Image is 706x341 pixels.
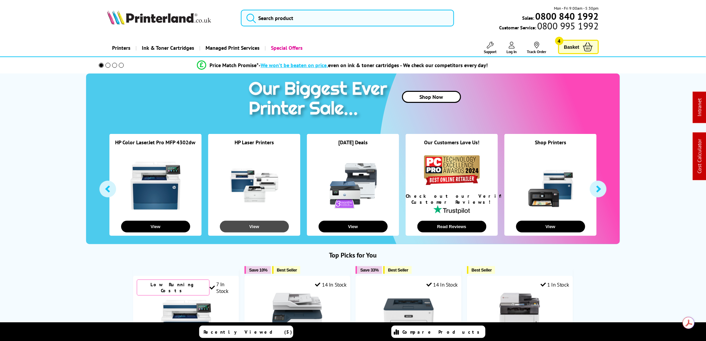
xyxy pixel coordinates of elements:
button: Save 10% [245,266,271,274]
div: Our Customers Love Us! [406,139,498,154]
div: Low Running Costs [137,280,210,296]
div: Shop Printers [504,139,597,154]
button: Save 33% [356,266,382,274]
span: Best Seller [277,268,297,273]
a: Intranet [696,99,703,117]
span: Save 10% [249,268,268,273]
a: Log In [507,42,517,54]
a: 0800 840 1992 [535,13,599,19]
span: Save 33% [360,268,379,273]
button: View [121,221,190,232]
div: [DATE] Deals [307,139,399,154]
div: 1 In Stock [541,281,569,288]
span: Customer Service: [499,23,599,31]
button: Best Seller [467,266,495,274]
button: Best Seller [272,266,301,274]
span: Support [484,49,497,54]
a: Recently Viewed (5) [199,326,293,338]
a: Basket 4 [558,40,599,54]
div: 14 In Stock [315,281,347,288]
button: Best Seller [383,266,412,274]
span: 4 [555,37,564,45]
span: 0800 995 1992 [536,23,599,29]
div: - even on ink & toner cartridges - We check our competitors every day! [259,62,488,68]
a: Support [484,42,497,54]
a: Managed Print Services [199,39,265,56]
span: We won’t be beaten on price, [261,62,328,68]
a: HP Color LaserJet Pro MFP 4302dw [115,139,196,146]
span: Best Seller [388,268,408,273]
a: Cost Calculator [696,139,703,174]
a: Ink & Toner Cartridges [135,39,199,56]
a: Track Order [527,42,547,54]
span: Best Seller [472,268,492,273]
span: Mon - Fri 9:00am - 5:30pm [554,5,599,11]
div: 7 In Stock [210,281,235,294]
div: Check out our Verified Customer Reviews! [406,193,498,205]
span: Log In [507,49,517,54]
button: View [516,221,585,232]
div: 14 In Stock [426,281,458,288]
img: printer sale [245,73,394,126]
button: View [220,221,289,232]
span: Ink & Toner Cartridges [142,39,194,56]
button: Read Reviews [417,221,486,232]
a: Special Offers [265,39,308,56]
a: Compare Products [391,326,485,338]
a: HP Laser Printers [235,139,274,146]
button: View [319,221,388,232]
img: Printerland Logo [107,10,211,25]
span: Price Match Promise* [210,62,259,68]
a: Printerland Logo [107,10,232,26]
span: Basket [564,42,580,51]
span: Recently Viewed (5) [204,329,292,335]
a: Printers [107,39,135,56]
input: Search product [241,10,454,26]
span: Compare Products [402,329,483,335]
li: modal_Promise [89,59,596,71]
span: Sales: [522,15,535,21]
a: Shop Now [402,91,461,103]
b: 0800 840 1992 [536,10,599,22]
